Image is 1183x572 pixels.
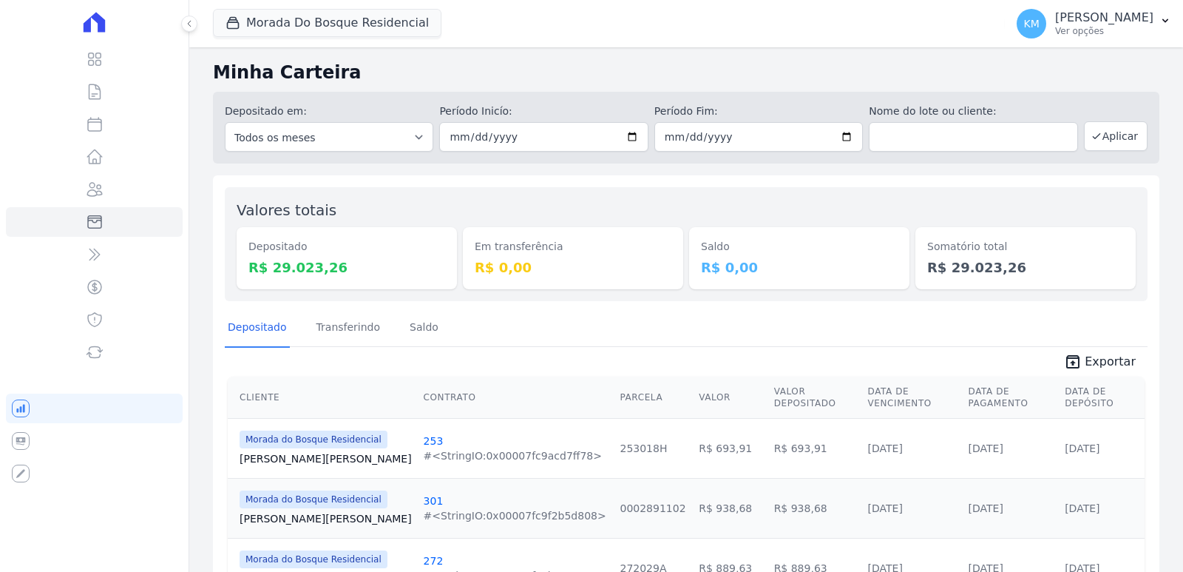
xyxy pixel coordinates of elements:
span: Exportar [1085,353,1136,371]
h2: Minha Carteira [213,59,1159,86]
a: [DATE] [868,443,903,454]
th: Cliente [228,377,418,419]
dd: R$ 29.023,26 [248,258,445,277]
th: Valor [693,377,767,419]
a: [DATE] [868,502,903,514]
a: Saldo [407,309,441,348]
dd: R$ 0,00 [701,258,898,277]
p: [PERSON_NAME] [1055,10,1153,25]
td: R$ 693,91 [768,418,862,478]
span: KM [1023,18,1039,29]
a: unarchive Exportar [1052,353,1148,374]
button: KM [PERSON_NAME] Ver opções [1005,3,1183,44]
a: [DATE] [969,502,1003,514]
i: unarchive [1064,353,1082,371]
a: [DATE] [1065,502,1099,514]
a: Transferindo [313,309,384,348]
dd: R$ 29.023,26 [927,258,1124,277]
label: Nome do lote ou cliente: [869,104,1077,119]
a: [DATE] [969,443,1003,454]
label: Valores totais [237,201,336,219]
div: #<StringIO:0x00007fc9acd7ff78> [424,448,602,463]
td: R$ 693,91 [693,418,767,478]
a: [PERSON_NAME][PERSON_NAME] [240,451,412,466]
dd: R$ 0,00 [475,258,671,277]
span: Morada do Bosque Residencial [240,551,387,568]
a: 253018H [620,443,667,454]
p: Ver opções [1055,25,1153,37]
a: 253 [424,435,444,447]
dt: Somatório total [927,239,1124,255]
a: [PERSON_NAME][PERSON_NAME] [240,511,412,526]
th: Contrato [418,377,614,419]
a: [DATE] [1065,443,1099,454]
label: Período Inicío: [439,104,648,119]
dt: Saldo [701,239,898,255]
dt: Em transferência [475,239,671,255]
td: R$ 938,68 [768,478,862,538]
a: Depositado [225,309,290,348]
th: Data de Pagamento [963,377,1060,419]
a: 301 [424,495,444,507]
button: Morada Do Bosque Residencial [213,9,441,37]
button: Aplicar [1084,121,1148,151]
dt: Depositado [248,239,445,255]
th: Data de Vencimento [862,377,963,419]
a: 272 [424,555,444,567]
span: Morada do Bosque Residencial [240,431,387,448]
td: R$ 938,68 [693,478,767,538]
th: Parcela [614,377,693,419]
th: Data de Depósito [1059,377,1145,419]
label: Período Fim: [654,104,863,119]
a: 0002891102 [620,502,685,514]
th: Valor Depositado [768,377,862,419]
span: Morada do Bosque Residencial [240,491,387,508]
label: Depositado em: [225,105,307,117]
div: #<StringIO:0x00007fc9f2b5d808> [424,508,606,523]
